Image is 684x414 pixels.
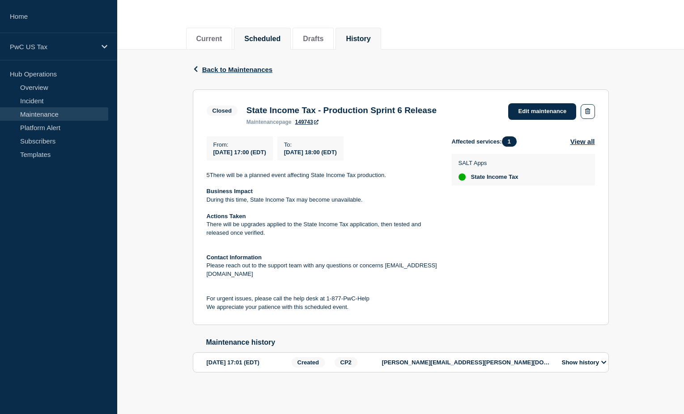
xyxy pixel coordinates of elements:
[452,136,521,147] span: Affected services:
[207,106,238,116] span: Closed
[207,220,438,237] p: There will be upgrades applied to the State Income Tax application, then tested and released once...
[207,303,438,311] p: We appreciate your patience with this scheduled event.
[207,196,438,204] p: During this time, State Income Tax may become unavailable.
[10,43,96,51] p: PwC US Tax
[213,141,266,148] p: From :
[207,188,253,194] strong: Business Impact
[502,136,517,147] span: 1
[292,357,325,368] span: Created
[459,173,466,181] div: up
[382,359,552,366] p: [PERSON_NAME][EMAIL_ADDRESS][PERSON_NAME][DOMAIN_NAME]
[193,66,273,73] button: Back to Maintenances
[508,103,576,120] a: Edit maintenance
[246,119,292,125] p: page
[346,35,370,43] button: History
[206,338,609,346] h2: Maintenance history
[196,35,222,43] button: Current
[246,119,279,125] span: maintenance
[207,262,438,278] p: Please reach out to the support team with any questions or concerns [EMAIL_ADDRESS][DOMAIN_NAME]
[303,35,323,43] button: Drafts
[284,141,337,148] p: To :
[471,173,518,181] span: State Income Tax
[559,359,609,366] button: Show history
[207,295,438,303] p: For urgent issues, please call the help desk at 1-877-PwC-Help
[244,35,280,43] button: Scheduled
[207,357,289,368] div: [DATE] 17:01 (EDT)
[213,149,266,156] span: [DATE] 17:00 (EDT)
[284,149,337,156] span: [DATE] 18:00 (EDT)
[202,66,273,73] span: Back to Maintenances
[335,357,357,368] span: CP2
[207,254,262,261] strong: Contact Information
[246,106,437,115] h3: State Income Tax - Production Sprint 6 Release
[459,160,518,166] p: SALT Apps
[207,213,246,220] strong: Actions Taken
[207,171,438,179] p: 5There will be a planned event affecting State Income Tax production.
[570,136,595,147] button: View all
[295,119,319,125] a: 149743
